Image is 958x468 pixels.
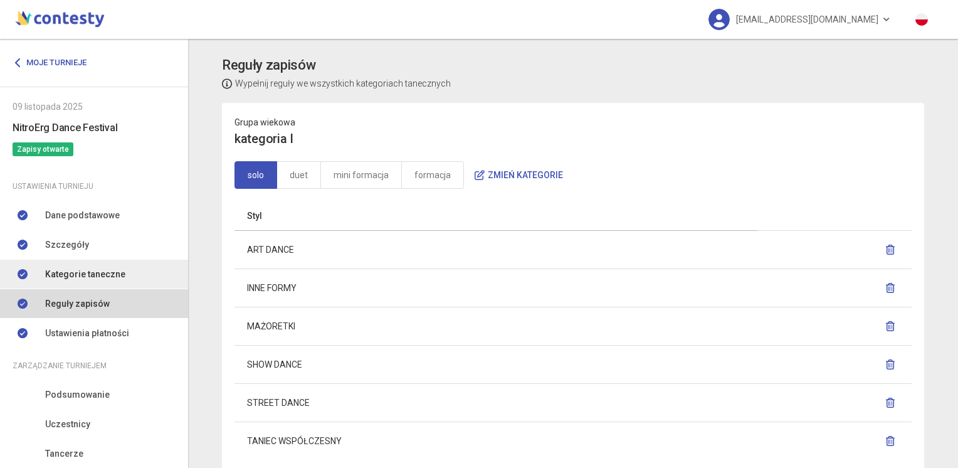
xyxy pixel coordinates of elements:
[13,142,73,156] span: Zapisy otwarte
[222,78,232,89] img: info-dark
[234,422,667,460] td: TANIEC WSPÓŁCZESNY
[234,161,277,189] a: solo
[45,238,89,252] span: Szczegóły
[13,359,107,373] span: Zarządzanie turniejem
[222,55,924,90] app-title: settings-submission-rules.title
[45,326,129,340] span: Ustawienia płatności
[13,179,176,193] div: Ustawienia turnieju
[45,388,110,402] span: Podsumowanie
[13,51,96,74] a: Moje turnieje
[45,297,110,311] span: Reguły zapisów
[234,345,667,383] td: SHOW DANCE
[401,161,464,189] a: formacja
[13,120,176,136] h6: NitroErg Dance Festival
[222,77,451,90] p: Wypełnij reguły we wszystkich kategoriach tanecznych
[45,447,83,460] span: Tancerze
[222,55,451,77] h3: Reguły zapisów
[736,6,878,33] span: [EMAIL_ADDRESS][DOMAIN_NAME]
[234,129,912,149] h4: kategoria I
[234,230,667,269] td: ART DANCE
[45,417,90,431] span: Uczestnicy
[234,115,912,129] p: Grupa wiekowa
[234,307,667,345] td: MAŻORETKI
[464,162,574,188] button: Zmień kategorie
[234,269,667,307] td: INNE FORMY
[234,383,667,422] td: STREET DANCE
[13,100,176,114] div: 09 listopada 2025
[276,161,321,189] a: duet
[45,267,125,281] span: Kategorie taneczne
[234,201,667,231] th: Styl
[45,208,120,222] span: Dane podstawowe
[320,161,402,189] a: mini formacja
